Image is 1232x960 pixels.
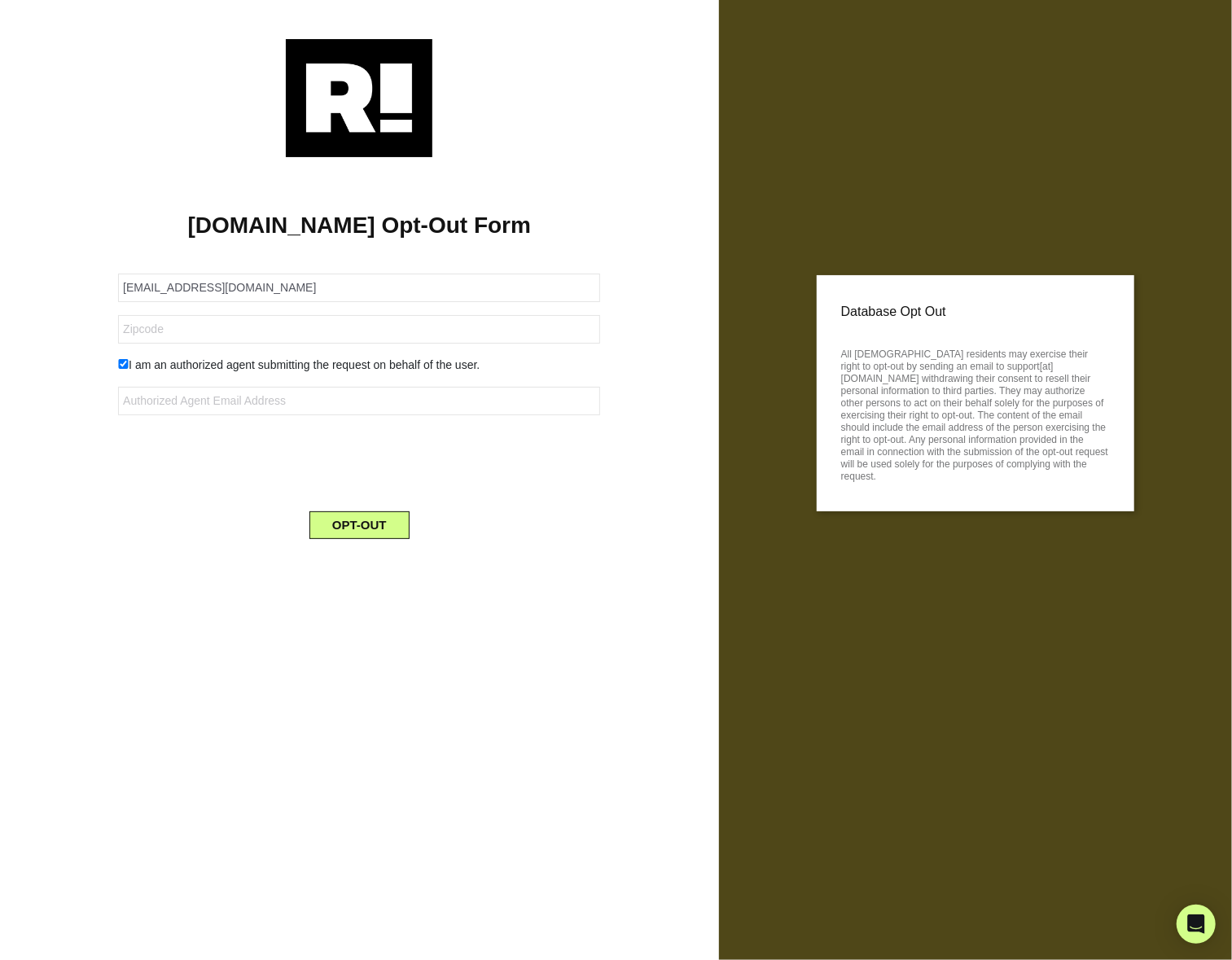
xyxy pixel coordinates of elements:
[309,511,410,539] button: OPT-OUT
[118,387,600,415] input: Authorized Agent Email Address
[841,300,1110,324] p: Database Opt Out
[1177,905,1216,944] div: Open Intercom Messenger
[24,212,695,239] h1: [DOMAIN_NAME] Opt-Out Form
[106,357,612,374] div: I am an authorized agent submitting the request on behalf of the user.
[235,428,483,492] iframe: reCAPTCHA
[118,274,600,302] input: Email Address
[286,39,432,157] img: Retention.com
[841,344,1110,483] p: All [DEMOGRAPHIC_DATA] residents may exercise their right to opt-out by sending an email to suppo...
[118,315,600,344] input: Zipcode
